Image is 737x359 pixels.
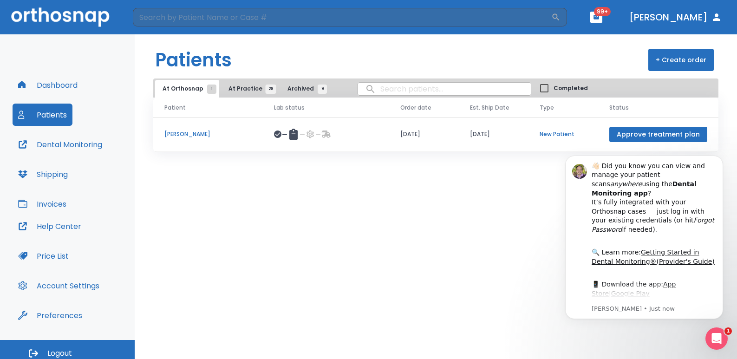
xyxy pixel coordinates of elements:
[155,46,232,74] h1: Patients
[207,85,216,94] span: 1
[163,85,212,93] span: At Orthosnap
[13,274,105,297] button: Account Settings
[389,117,459,151] td: [DATE]
[164,130,252,138] p: [PERSON_NAME]
[626,9,726,26] button: [PERSON_NAME]
[724,327,732,335] span: 1
[47,348,72,359] span: Logout
[13,215,87,237] button: Help Center
[540,104,554,112] span: Type
[609,127,707,142] button: Approve treatment plan
[705,327,728,350] iframe: Intercom live chat
[228,85,271,93] span: At Practice
[400,104,431,112] span: Order date
[459,117,528,151] td: [DATE]
[609,104,629,112] span: Status
[164,104,186,112] span: Patient
[13,193,72,215] button: Invoices
[133,8,551,26] input: Search by Patient Name or Case #
[13,104,72,126] button: Patients
[13,163,73,185] button: Shipping
[274,104,305,112] span: Lab status
[551,142,737,334] iframe: Intercom notifications message
[155,80,332,98] div: tabs
[554,84,588,92] span: Completed
[594,7,611,16] span: 99+
[358,80,531,98] input: search
[13,74,83,96] button: Dashboard
[318,85,327,94] span: 9
[266,85,276,94] span: 28
[287,85,322,93] span: Archived
[13,245,74,267] button: Price List
[13,304,88,326] button: Preferences
[470,104,509,112] span: Est. Ship Date
[648,49,714,71] button: + Create order
[11,7,110,26] img: Orthosnap
[540,130,587,138] p: New Patient
[13,133,108,156] button: Dental Monitoring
